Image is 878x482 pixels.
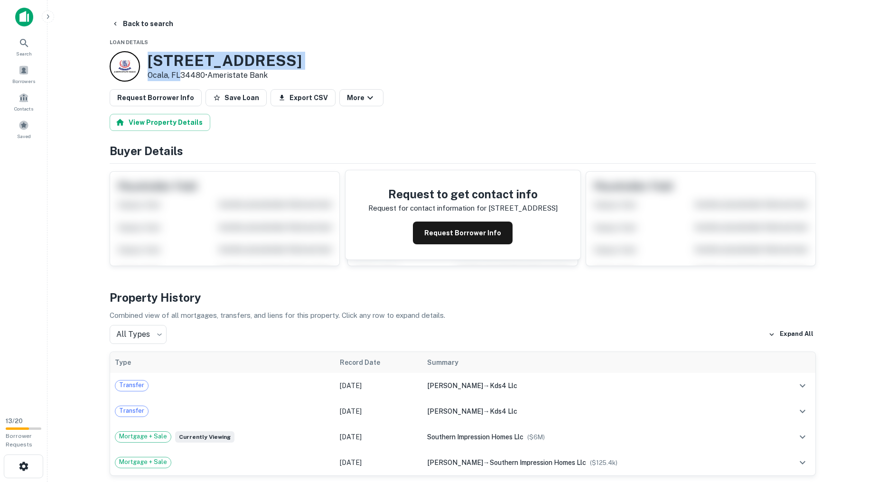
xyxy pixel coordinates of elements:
span: Borrowers [12,77,35,85]
th: Record Date [335,352,422,373]
a: Borrowers [3,61,45,87]
td: [DATE] [335,399,422,424]
button: expand row [794,429,811,445]
span: Borrower Requests [6,433,32,448]
span: southern impression homes llc [490,459,586,466]
td: [DATE] [335,450,422,475]
span: Loan Details [110,39,148,45]
a: Ameristate Bank [207,71,268,80]
span: Search [16,50,32,57]
button: Request Borrower Info [110,89,202,106]
span: Mortgage + Sale [115,432,171,441]
span: kds4 llc [490,408,517,415]
a: Saved [3,116,45,142]
th: Summary [422,352,771,373]
button: Save Loan [205,89,267,106]
p: Ocala, FL34480 • [148,70,302,81]
div: → [427,457,766,468]
button: View Property Details [110,114,210,131]
div: All Types [110,325,167,344]
p: Combined view of all mortgages, transfers, and liens for this property. Click any row to expand d... [110,310,816,321]
img: capitalize-icon.png [15,8,33,27]
th: Type [110,352,335,373]
td: [DATE] [335,424,422,450]
a: Contacts [3,89,45,114]
button: Expand All [766,327,816,342]
h4: Property History [110,289,816,306]
span: Transfer [115,380,148,390]
button: expand row [794,403,811,419]
span: southern impression homes llc [427,433,523,441]
span: Mortgage + Sale [115,457,171,467]
h4: Buyer Details [110,142,816,159]
span: Currently viewing [175,431,234,443]
span: [PERSON_NAME] [427,382,483,389]
div: → [427,406,766,417]
div: → [427,380,766,391]
span: Transfer [115,406,148,416]
span: 13 / 20 [6,417,23,425]
span: [PERSON_NAME] [427,408,483,415]
span: ($ 125.4k ) [590,459,617,466]
h4: Request to get contact info [368,185,558,203]
button: More [339,89,383,106]
a: Search [3,34,45,59]
button: Export CSV [271,89,336,106]
span: Contacts [14,105,33,112]
span: Saved [17,132,31,140]
h3: [STREET_ADDRESS] [148,52,302,70]
button: expand row [794,378,811,394]
p: [STREET_ADDRESS] [488,203,558,214]
td: [DATE] [335,373,422,399]
button: Request Borrower Info [413,222,513,244]
span: ($ 6M ) [527,434,545,441]
iframe: Chat Widget [831,406,878,452]
p: Request for contact information for [368,203,486,214]
button: expand row [794,454,811,471]
span: kds4 llc [490,382,517,389]
button: Back to search [108,15,177,32]
span: [PERSON_NAME] [427,459,483,466]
